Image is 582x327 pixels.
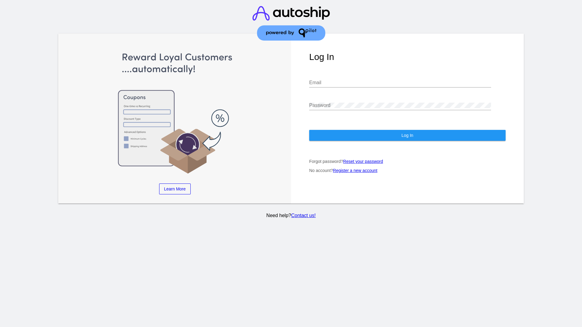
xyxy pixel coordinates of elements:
[309,159,506,164] p: Forgot password?
[333,168,377,173] a: Register a new account
[309,80,491,85] input: Email
[343,159,383,164] a: Reset your password
[309,130,506,141] button: Log In
[159,183,191,194] a: Learn More
[57,213,525,218] p: Need help?
[291,213,316,218] a: Contact us!
[164,187,186,191] span: Learn More
[77,52,273,174] img: Apply Coupons Automatically to Scheduled Orders with QPilot
[401,133,413,138] span: Log In
[309,52,506,62] h1: Log In
[309,168,506,173] p: No account?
